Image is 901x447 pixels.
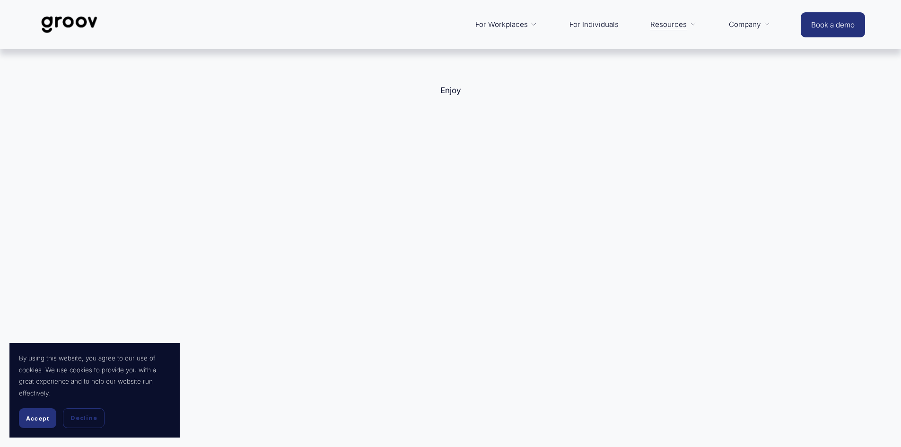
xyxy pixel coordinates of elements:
a: folder dropdown [471,13,542,36]
a: Enjoy [440,86,461,95]
a: folder dropdown [646,13,701,36]
a: Book a demo [801,12,865,37]
span: Resources [650,18,687,31]
a: For Individuals [565,13,623,36]
section: Cookie banner [9,343,180,438]
img: Groov | Workplace Science Platform | Unlock Performance | Drive Results [36,9,103,40]
a: folder dropdown [724,13,776,36]
span: Company [729,18,761,31]
span: For Workplaces [475,18,528,31]
button: Decline [63,408,105,428]
button: Accept [19,408,56,428]
p: By using this website, you agree to our use of cookies. We use cookies to provide you with a grea... [19,352,170,399]
span: Decline [70,414,97,422]
span: Accept [26,415,49,422]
